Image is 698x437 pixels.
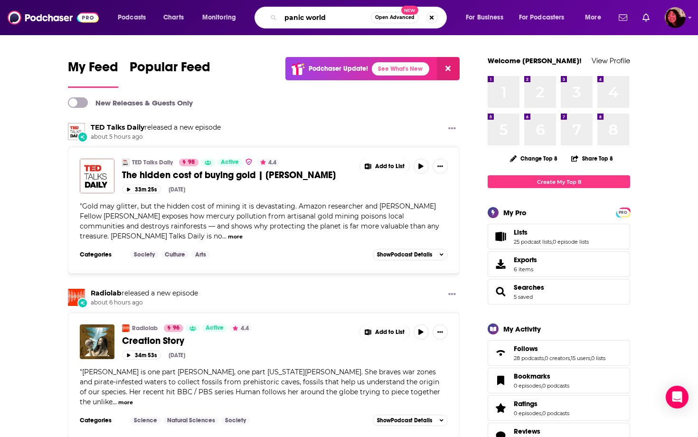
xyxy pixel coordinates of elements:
[221,158,239,167] span: Active
[91,123,221,132] h3: released a new episode
[122,169,336,181] span: The hidden cost of buying gold | [PERSON_NAME]
[281,10,371,25] input: Search podcasts, credits, & more...
[514,344,538,353] span: Follows
[202,324,227,332] a: Active
[514,228,528,237] span: Lists
[504,152,563,164] button: Change Top 8
[491,285,510,298] a: Searches
[514,238,552,245] a: 25 podcast lists
[122,351,161,360] button: 34m 53s
[113,398,117,406] span: ...
[68,289,85,306] img: Radiolab
[571,149,613,168] button: Share Top 8
[488,279,630,304] span: Searches
[91,289,198,298] h3: released a new episode
[373,415,448,426] button: ShowPodcast Details
[578,10,613,25] button: open menu
[401,6,418,15] span: New
[514,382,541,389] a: 0 episodes
[665,7,686,28] button: Show profile menu
[488,251,630,277] a: Exports
[466,11,503,24] span: For Business
[257,159,279,166] button: 4.4
[122,185,161,194] button: 33m 25s
[188,158,195,167] span: 98
[375,163,405,170] span: Add to List
[8,9,99,27] img: Podchaser - Follow, Share and Rate Podcasts
[80,368,440,406] span: [PERSON_NAME] is one part [PERSON_NAME], one part [US_STATE][PERSON_NAME]. She braves war zones a...
[68,97,193,108] a: New Releases & Guests Only
[433,159,448,174] button: Show More Button
[542,410,569,417] a: 0 podcasts
[130,59,210,88] a: Popular Feed
[228,233,243,241] button: more
[514,256,537,264] span: Exports
[163,11,184,24] span: Charts
[68,59,118,88] a: My Feed
[122,159,130,166] a: TED Talks Daily
[202,11,236,24] span: Monitoring
[514,427,569,436] a: Reviews
[196,10,248,25] button: open menu
[80,324,114,359] img: Creation Story
[163,417,219,424] a: Natural Sciences
[514,228,589,237] a: Lists
[191,251,210,258] a: Arts
[80,417,123,424] h3: Categories
[514,266,537,273] span: 6 items
[542,382,569,389] a: 0 podcasts
[639,9,653,26] a: Show notifications dropdown
[309,65,368,73] p: Podchaser Update!
[360,324,409,340] button: Show More Button
[132,324,158,332] a: Radiolab
[91,133,221,141] span: about 5 hours ago
[491,230,510,243] a: Lists
[122,335,184,347] span: Creation Story
[80,251,123,258] h3: Categories
[118,11,146,24] span: Podcasts
[444,123,460,135] button: Show More Button
[132,159,173,166] a: TED Talks Daily
[80,368,440,406] span: "
[514,283,544,292] a: Searches
[264,7,456,28] div: Search podcasts, credits, & more...
[122,335,353,347] a: Creation Story
[514,355,544,361] a: 28 podcasts
[245,158,253,166] img: verified Badge
[519,11,565,24] span: For Podcasters
[617,209,629,216] a: PRO
[217,159,243,166] a: Active
[491,346,510,360] a: Follows
[360,159,409,174] button: Show More Button
[91,123,144,132] a: TED Talks Daily
[513,10,578,25] button: open menu
[615,9,631,26] a: Show notifications dropdown
[80,202,439,240] span: Gold may glitter, but the hidden cost of mining it is devastating. Amazon researcher and [PERSON_...
[77,298,88,308] div: New Episode
[491,257,510,271] span: Exports
[122,169,353,181] a: The hidden cost of buying gold | [PERSON_NAME]
[488,395,630,421] span: Ratings
[122,324,130,332] img: Radiolab
[372,62,429,76] a: See What's New
[77,132,88,142] div: New Episode
[514,372,569,380] a: Bookmarks
[169,352,185,359] div: [DATE]
[444,289,460,301] button: Show More Button
[157,10,189,25] a: Charts
[488,175,630,188] a: Create My Top 8
[514,344,605,353] a: Follows
[375,15,415,20] span: Open Advanced
[80,202,439,240] span: "
[68,59,118,81] span: My Feed
[552,238,553,245] span: ,
[503,208,527,217] div: My Pro
[118,399,133,407] button: more
[91,289,122,297] a: Radiolab
[553,238,589,245] a: 0 episode lists
[585,11,601,24] span: More
[514,294,533,300] a: 5 saved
